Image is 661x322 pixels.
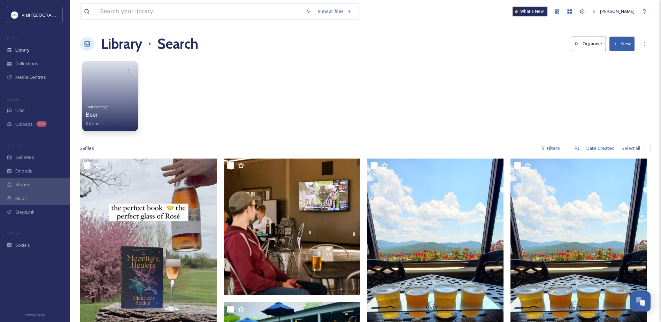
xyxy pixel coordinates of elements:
[15,209,34,215] span: SnapLink
[86,120,101,127] span: 0 items
[571,37,606,51] button: Organise
[86,105,108,109] span: Craft Beverage
[25,310,45,319] a: Privacy Policy
[609,37,635,51] button: New
[224,159,360,295] img: ext_1732309710.142039_brianschornberg@gmail.com-Sports and Beer.jpg
[86,111,98,118] span: Beer
[630,291,651,312] button: Open Chat
[537,141,563,155] div: Filters
[15,47,29,53] span: Library
[15,60,38,67] span: Collections
[15,121,33,128] span: Uploads
[589,5,638,18] a: [PERSON_NAME]
[80,145,94,152] span: 28 file s
[7,143,23,148] span: WIDGETS
[36,121,47,127] div: 144
[15,107,25,114] span: UGC
[314,5,355,18] a: View all files
[11,11,18,18] img: Circle%20Logo.png
[513,7,547,16] a: What's New
[15,242,30,248] span: Socials
[86,103,108,127] a: Craft BeverageBeer0 items
[97,4,302,19] input: Search your library
[15,74,46,80] span: Media Centres
[7,231,21,236] span: SOCIALS
[600,8,635,14] span: [PERSON_NAME]
[15,168,32,174] span: Embeds
[622,145,640,152] span: Select all
[7,97,22,102] span: COLLECT
[7,36,19,41] span: MEDIA
[583,141,618,155] div: Date Created
[15,181,30,188] span: Stories
[25,313,45,317] span: Privacy Policy
[15,154,34,161] span: Galleries
[22,11,76,18] span: Visit [GEOGRAPHIC_DATA]
[101,33,142,54] a: Library
[15,195,27,202] span: Maps
[157,33,198,54] h1: Search
[571,37,609,51] a: Organise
